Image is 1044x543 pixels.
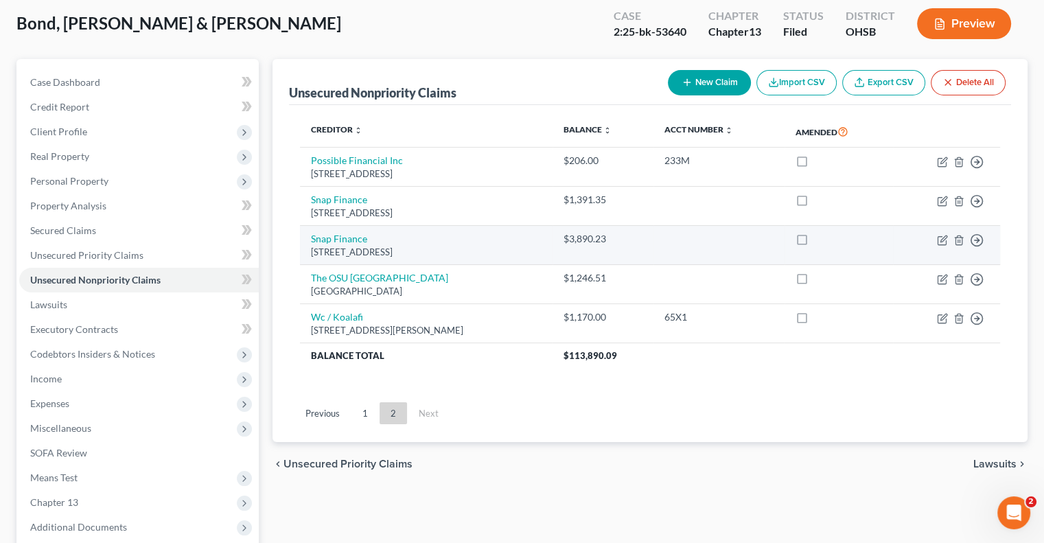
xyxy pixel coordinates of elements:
[614,8,686,24] div: Case
[30,101,89,113] span: Credit Report
[30,200,106,211] span: Property Analysis
[756,70,837,95] button: Import CSV
[785,116,893,148] th: Amended
[664,124,733,135] a: Acct Number unfold_more
[1025,496,1036,507] span: 2
[311,285,541,298] div: [GEOGRAPHIC_DATA]
[997,496,1030,529] iframe: Intercom live chat
[380,402,407,424] a: 2
[30,447,87,459] span: SOFA Review
[283,459,413,470] span: Unsecured Priority Claims
[917,8,1011,39] button: Preview
[931,70,1006,95] button: Delete All
[708,8,761,24] div: Chapter
[311,207,541,220] div: [STREET_ADDRESS]
[30,150,89,162] span: Real Property
[664,154,774,167] div: 233M
[725,126,733,135] i: unfold_more
[973,459,1028,470] button: Lawsuits chevron_right
[30,397,69,409] span: Expenses
[842,70,925,95] a: Export CSV
[30,521,127,533] span: Additional Documents
[30,249,143,261] span: Unsecured Priority Claims
[564,271,643,285] div: $1,246.51
[311,272,448,284] a: The OSU [GEOGRAPHIC_DATA]
[564,310,643,324] div: $1,170.00
[311,154,403,166] a: Possible Financial Inc
[30,373,62,384] span: Income
[30,175,108,187] span: Personal Property
[16,13,341,33] span: Bond, [PERSON_NAME] & [PERSON_NAME]
[289,84,456,101] div: Unsecured Nonpriority Claims
[30,422,91,434] span: Miscellaneous
[311,324,541,337] div: [STREET_ADDRESS][PERSON_NAME]
[351,402,379,424] a: 1
[30,274,161,286] span: Unsecured Nonpriority Claims
[19,243,259,268] a: Unsecured Priority Claims
[1017,459,1028,470] i: chevron_right
[30,496,78,508] span: Chapter 13
[19,317,259,342] a: Executory Contracts
[311,311,363,323] a: Wc / Koalafi
[19,441,259,465] a: SOFA Review
[30,126,87,137] span: Client Profile
[846,8,895,24] div: District
[564,154,643,167] div: $206.00
[300,343,552,368] th: Balance Total
[30,348,155,360] span: Codebtors Insiders & Notices
[19,70,259,95] a: Case Dashboard
[19,218,259,243] a: Secured Claims
[272,459,283,470] i: chevron_left
[354,126,362,135] i: unfold_more
[30,323,118,335] span: Executory Contracts
[19,95,259,119] a: Credit Report
[564,350,617,361] span: $113,890.09
[30,224,96,236] span: Secured Claims
[846,24,895,40] div: OHSB
[564,124,612,135] a: Balance unfold_more
[564,193,643,207] div: $1,391.35
[30,472,78,483] span: Means Test
[272,459,413,470] button: chevron_left Unsecured Priority Claims
[668,70,751,95] button: New Claim
[783,8,824,24] div: Status
[973,459,1017,470] span: Lawsuits
[19,194,259,218] a: Property Analysis
[749,25,761,38] span: 13
[30,299,67,310] span: Lawsuits
[564,232,643,246] div: $3,890.23
[19,292,259,317] a: Lawsuits
[664,310,774,324] div: 65X1
[603,126,612,135] i: unfold_more
[614,24,686,40] div: 2:25-bk-53640
[311,167,541,181] div: [STREET_ADDRESS]
[311,194,367,205] a: Snap Finance
[294,402,351,424] a: Previous
[311,246,541,259] div: [STREET_ADDRESS]
[783,24,824,40] div: Filed
[311,233,367,244] a: Snap Finance
[708,24,761,40] div: Chapter
[19,268,259,292] a: Unsecured Nonpriority Claims
[311,124,362,135] a: Creditor unfold_more
[30,76,100,88] span: Case Dashboard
